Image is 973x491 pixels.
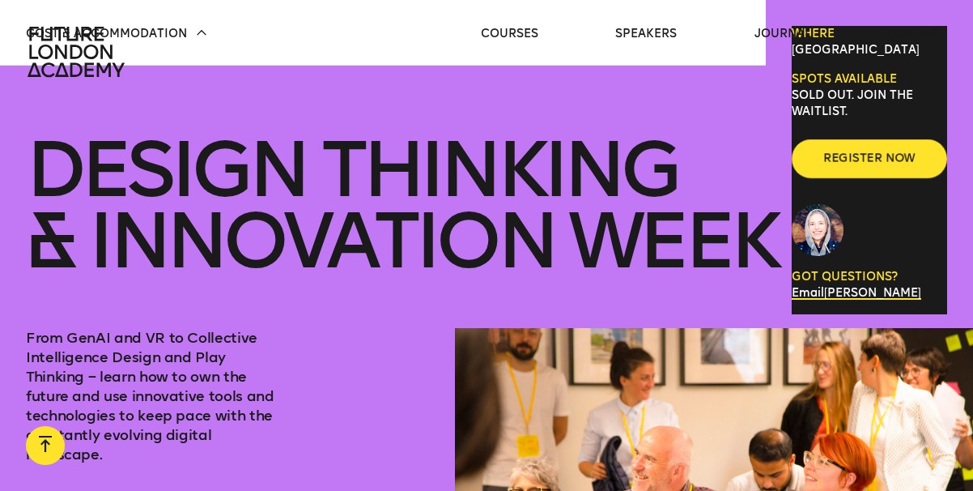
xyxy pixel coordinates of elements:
a: contact [888,26,947,42]
a: courses [481,26,538,42]
p: From GenAI and VR to Collective Intelligence Design and Play Thinking – learn how to own the futu... [26,328,285,464]
h1: Design Thinking & innovation Week [26,82,947,328]
a: speakers [615,26,677,42]
a: journal [754,26,811,42]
